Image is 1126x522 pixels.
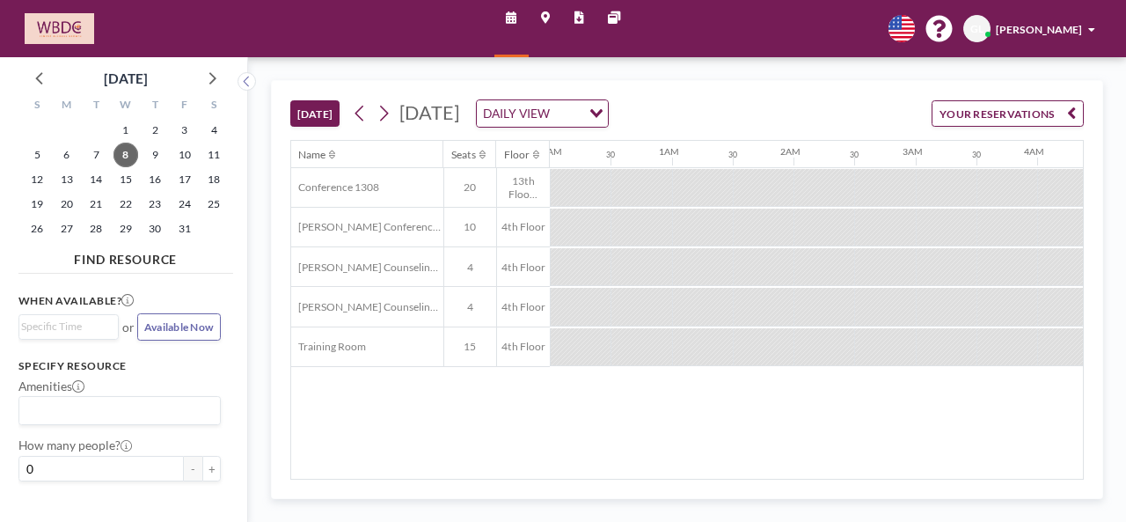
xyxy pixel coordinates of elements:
[497,261,551,274] span: 4th Floor
[25,13,94,44] img: organization-logo
[972,151,981,160] div: 30
[291,180,380,194] span: Conference 1308
[1024,146,1044,158] div: 4AM
[903,146,923,158] div: 3AM
[201,192,226,217] span: Saturday, October 25, 2025
[55,143,79,167] span: Monday, October 6, 2025
[497,340,551,353] span: 4th Floor
[25,217,49,241] span: Sunday, October 26, 2025
[143,143,167,167] span: Thursday, October 9, 2025
[143,167,167,192] span: Thursday, October 16, 2025
[143,192,167,217] span: Thursday, October 23, 2025
[113,143,138,167] span: Wednesday, October 8, 2025
[19,315,118,339] div: Search for option
[55,217,79,241] span: Monday, October 27, 2025
[23,95,52,118] div: S
[84,167,108,192] span: Tuesday, October 14, 2025
[82,95,111,118] div: T
[18,379,84,393] label: Amenities
[444,300,496,313] span: 4
[970,22,983,35] span: GL
[298,148,325,161] div: Name
[19,397,220,424] div: Search for option
[143,118,167,143] span: Thursday, October 2, 2025
[291,340,367,353] span: Training Room
[21,319,108,335] input: Search for option
[497,220,551,233] span: 4th Floor
[291,261,443,274] span: [PERSON_NAME] Counseling Room
[399,101,459,124] span: [DATE]
[172,167,197,192] span: Friday, October 17, 2025
[111,95,140,118] div: W
[201,143,226,167] span: Saturday, October 11, 2025
[55,192,79,217] span: Monday, October 20, 2025
[113,167,138,192] span: Wednesday, October 15, 2025
[144,320,214,334] span: Available Now
[201,167,226,192] span: Saturday, October 18, 2025
[113,192,138,217] span: Wednesday, October 22, 2025
[170,95,199,118] div: F
[444,180,496,194] span: 20
[444,340,496,353] span: 15
[480,104,553,124] span: DAILY VIEW
[113,217,138,241] span: Wednesday, October 29, 2025
[55,167,79,192] span: Monday, October 13, 2025
[291,300,443,313] span: [PERSON_NAME] Counseling Room
[113,118,138,143] span: Wednesday, October 1, 2025
[290,100,340,128] button: [DATE]
[497,300,551,313] span: 4th Floor
[199,95,228,118] div: S
[143,217,167,241] span: Thursday, October 30, 2025
[84,192,108,217] span: Tuesday, October 21, 2025
[201,118,226,143] span: Saturday, October 4, 2025
[172,118,197,143] span: Friday, October 3, 2025
[52,95,81,118] div: M
[137,313,221,341] button: Available Now
[18,359,221,372] h3: Specify resource
[291,220,443,233] span: [PERSON_NAME] Conference Room
[141,95,170,118] div: T
[659,146,679,158] div: 1AM
[172,143,197,167] span: Friday, October 10, 2025
[932,100,1084,128] button: YOUR RESERVATIONS
[104,66,148,91] div: [DATE]
[996,23,1082,36] span: [PERSON_NAME]
[504,148,530,161] div: Floor
[497,174,551,201] span: 13th Floo...
[21,401,210,421] input: Search for option
[172,192,197,217] span: Friday, October 24, 2025
[25,192,49,217] span: Sunday, October 19, 2025
[555,104,580,124] input: Search for option
[780,146,801,158] div: 2AM
[18,437,133,452] label: How many people?
[444,261,496,274] span: 4
[477,100,608,128] div: Search for option
[850,151,859,160] div: 30
[451,148,476,161] div: Seats
[728,151,737,160] div: 30
[25,167,49,192] span: Sunday, October 12, 2025
[84,143,108,167] span: Tuesday, October 7, 2025
[606,151,615,160] div: 30
[444,220,496,233] span: 10
[172,217,197,241] span: Friday, October 31, 2025
[84,217,108,241] span: Tuesday, October 28, 2025
[18,246,233,267] h4: FIND RESOURCE
[122,320,135,335] span: or
[202,456,221,482] button: +
[25,143,49,167] span: Sunday, October 5, 2025
[184,456,202,482] button: -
